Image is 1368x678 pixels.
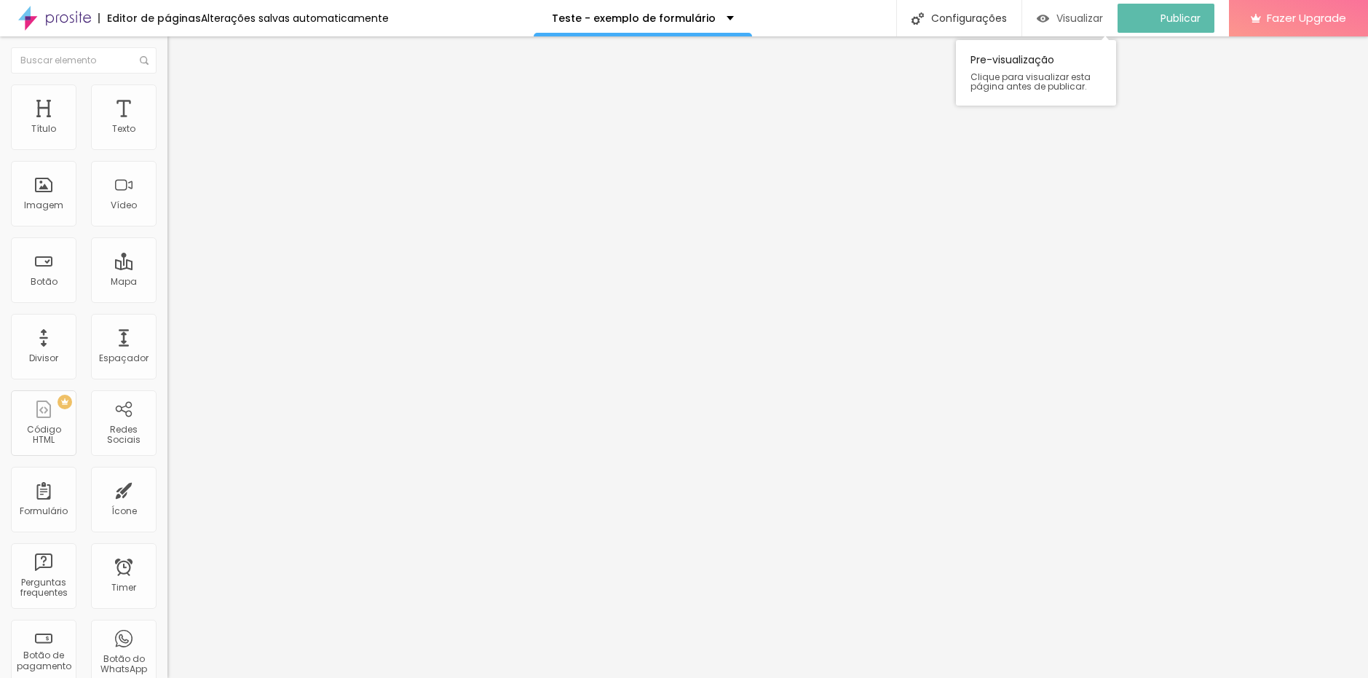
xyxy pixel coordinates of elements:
span: Visualizar [1056,12,1103,24]
img: Icone [140,56,149,65]
div: Botão de pagamento [15,650,72,671]
div: Formulário [20,506,68,516]
div: Alterações salvas automaticamente [201,13,389,23]
div: Código HTML [15,425,72,446]
div: Vídeo [111,200,137,210]
div: Mapa [111,277,137,287]
img: Icone [912,12,924,25]
div: Botão do WhatsApp [95,654,152,675]
div: Perguntas frequentes [15,578,72,599]
div: Timer [111,583,136,593]
div: Espaçador [99,353,149,363]
span: Clique para visualizar esta página antes de publicar. [970,72,1102,91]
div: Redes Sociais [95,425,152,446]
div: Editor de páginas [98,13,201,23]
div: Texto [112,124,135,134]
input: Buscar elemento [11,47,157,74]
span: Publicar [1161,12,1201,24]
div: Pre-visualização [956,40,1116,106]
button: Publicar [1118,4,1214,33]
span: Fazer Upgrade [1267,12,1346,24]
iframe: Editor [167,36,1368,678]
p: Teste - exemplo de formulário [552,13,716,23]
div: Título [31,124,56,134]
div: Imagem [24,200,63,210]
button: Visualizar [1022,4,1118,33]
img: view-1.svg [1037,12,1049,25]
div: Botão [31,277,58,287]
div: Divisor [29,353,58,363]
div: Ícone [111,506,137,516]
